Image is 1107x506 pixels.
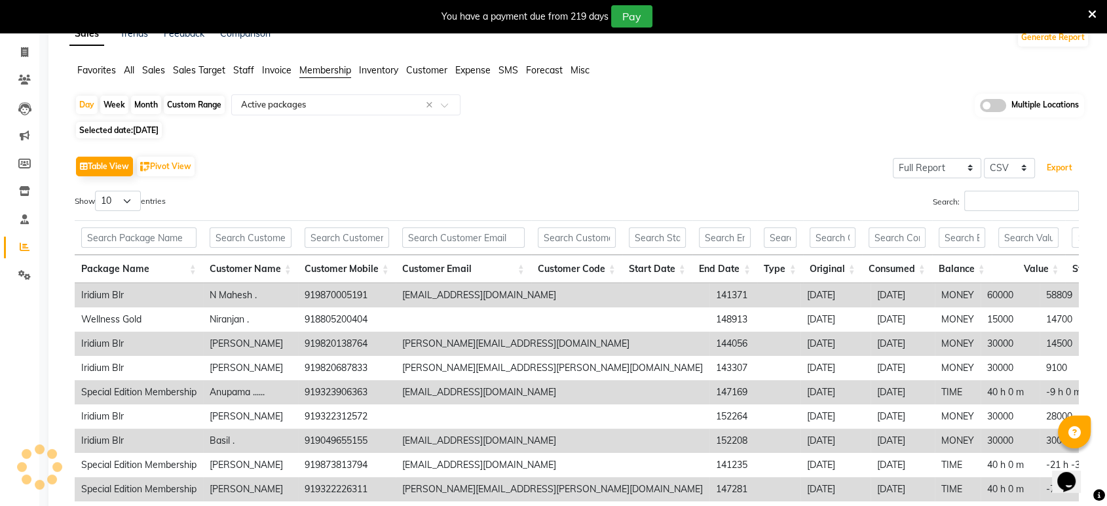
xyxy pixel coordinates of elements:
input: Search Original [810,227,855,248]
td: [DATE] [871,404,935,429]
div: Month [131,96,161,114]
td: [DATE] [800,332,871,356]
td: 919873813794 [298,453,396,477]
td: Iridium Blr [75,429,203,453]
div: Week [100,96,128,114]
td: 15000 [981,307,1040,332]
td: 152208 [709,429,800,453]
th: Balance: activate to sort column ascending [932,255,992,283]
td: Basil . [203,429,298,453]
td: MONEY [935,429,981,453]
th: Consumed: activate to sort column ascending [862,255,932,283]
td: 40 h 0 m [981,380,1040,404]
td: [PERSON_NAME] [203,477,298,501]
th: Customer Mobile: activate to sort column ascending [298,255,396,283]
th: Value: activate to sort column ascending [992,255,1066,283]
td: Special Edition Membership [75,477,203,501]
td: [DATE] [800,453,871,477]
td: Iridium Blr [75,283,203,307]
td: MONEY [935,404,981,429]
td: [DATE] [800,307,871,332]
td: TIME [935,380,981,404]
td: N Mahesh . [203,283,298,307]
img: pivot.png [140,162,150,172]
td: Niranjan . [203,307,298,332]
input: Search End Date [699,227,751,248]
input: Search: [964,191,1079,211]
input: Search Customer Name [210,227,291,248]
input: Search Balance [939,227,985,248]
td: [DATE] [871,429,935,453]
td: Wellness Gold [75,307,203,332]
td: 30000 [981,404,1040,429]
td: 148913 [709,307,800,332]
td: 144056 [709,332,800,356]
td: [EMAIL_ADDRESS][DOMAIN_NAME] [396,380,709,404]
td: 147281 [709,477,800,501]
th: Start Date: activate to sort column ascending [622,255,692,283]
button: Pivot View [137,157,195,176]
th: End Date: activate to sort column ascending [692,255,757,283]
input: Search Start Date [629,227,686,248]
td: [EMAIL_ADDRESS][DOMAIN_NAME] [396,453,709,477]
td: 30000 [981,332,1040,356]
td: [PERSON_NAME] [203,453,298,477]
td: 919870005191 [298,283,396,307]
td: TIME [935,453,981,477]
td: Special Edition Membership [75,453,203,477]
td: [DATE] [871,380,935,404]
td: 143307 [709,356,800,380]
label: Search: [933,191,1079,211]
td: MONEY [935,307,981,332]
span: Invoice [262,64,291,76]
td: TIME [935,477,981,501]
input: Search Customer Code [538,227,616,248]
input: Search Consumed [869,227,926,248]
th: Original: activate to sort column ascending [803,255,862,283]
td: 60000 [981,283,1040,307]
td: Iridium Blr [75,404,203,429]
td: [EMAIL_ADDRESS][DOMAIN_NAME] [396,283,709,307]
td: [EMAIL_ADDRESS][DOMAIN_NAME] [396,429,709,453]
button: Pay [611,5,652,28]
span: Inventory [359,64,398,76]
td: [DATE] [871,453,935,477]
span: Sales [142,64,165,76]
span: Membership [299,64,351,76]
td: 919323906363 [298,380,396,404]
a: Feedback [164,28,204,39]
td: 40 h 0 m [981,477,1040,501]
td: 919820138764 [298,332,396,356]
td: [DATE] [871,356,935,380]
td: [DATE] [800,356,871,380]
span: Expense [455,64,491,76]
td: 141371 [709,283,800,307]
span: Staff [233,64,254,76]
iframe: chat widget [1052,454,1094,493]
span: All [124,64,134,76]
input: Search Value [998,227,1059,248]
td: 918805200404 [298,307,396,332]
span: [DATE] [133,125,159,135]
td: 152264 [709,404,800,429]
td: Iridium Blr [75,332,203,356]
th: Package Name: activate to sort column ascending [75,255,203,283]
input: Search Customer Email [402,227,525,248]
button: Table View [76,157,133,176]
div: Custom Range [164,96,225,114]
td: MONEY [935,356,981,380]
td: 919322226311 [298,477,396,501]
th: Customer Name: activate to sort column ascending [203,255,298,283]
td: 30000 [981,356,1040,380]
td: 40 h 0 m [981,453,1040,477]
a: Sales [69,22,104,46]
th: Type: activate to sort column ascending [757,255,803,283]
button: Generate Report [1018,28,1088,47]
td: [DATE] [871,477,935,501]
td: Iridium Blr [75,356,203,380]
span: SMS [498,64,518,76]
td: [DATE] [800,380,871,404]
span: Misc [571,64,590,76]
th: Customer Email: activate to sort column ascending [396,255,531,283]
span: Favorites [77,64,116,76]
